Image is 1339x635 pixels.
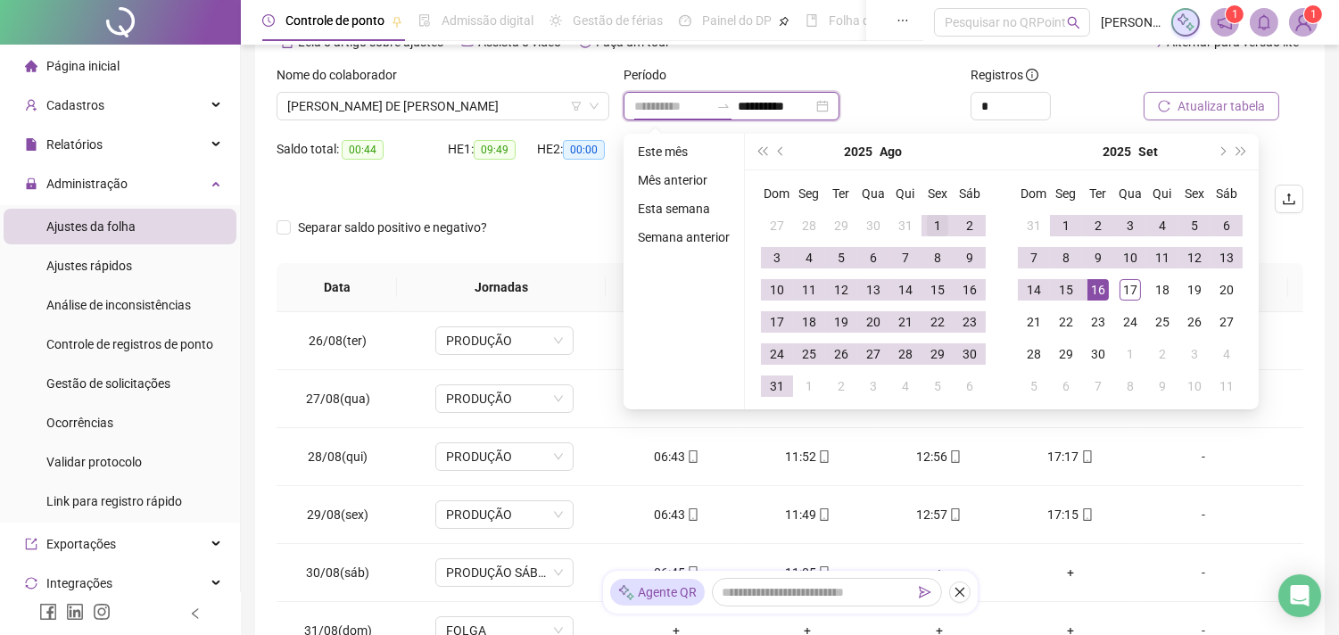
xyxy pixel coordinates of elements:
[922,306,954,338] td: 2025-08-22
[752,134,772,169] button: super-prev-year
[25,138,37,151] span: file
[1146,274,1178,306] td: 2025-09-18
[1055,279,1077,301] div: 15
[954,306,986,338] td: 2025-08-23
[954,177,986,210] th: Sáb
[1019,447,1121,466] div: 17:17
[1178,338,1211,370] td: 2025-10-03
[1050,242,1082,274] td: 2025-09-08
[631,198,737,219] li: Esta semana
[46,537,116,551] span: Exportações
[1087,279,1109,301] div: 16
[761,210,793,242] td: 2025-07-27
[1120,311,1141,333] div: 24
[474,140,516,160] span: 09:49
[959,247,980,268] div: 9
[1310,8,1317,21] span: 1
[610,579,705,606] div: Agente QR
[617,583,635,602] img: sparkle-icon.fc2bf0ac1784a2077858766a79e2daf3.svg
[1216,279,1237,301] div: 20
[1050,338,1082,370] td: 2025-09-29
[766,375,788,397] div: 31
[1290,9,1317,36] img: 62733
[1216,343,1237,365] div: 4
[831,375,852,397] div: 2
[685,450,699,463] span: mobile
[1082,210,1114,242] td: 2025-09-02
[816,566,831,579] span: mobile
[845,134,873,169] button: year panel
[1050,306,1082,338] td: 2025-09-22
[927,311,948,333] div: 22
[761,242,793,274] td: 2025-08-03
[1114,210,1146,242] td: 2025-09-03
[448,139,537,160] div: HE 1:
[798,215,820,236] div: 28
[287,93,599,120] span: DAVID GUILBER SILVA DE JESUS
[761,177,793,210] th: Dom
[442,13,533,28] span: Admissão digital
[831,215,852,236] div: 29
[779,16,789,27] span: pushpin
[756,447,859,466] div: 11:52
[1146,338,1178,370] td: 2025-10-02
[1152,343,1173,365] div: 2
[880,134,903,169] button: month panel
[25,577,37,590] span: sync
[825,177,857,210] th: Ter
[1146,177,1178,210] th: Qui
[895,311,916,333] div: 21
[1120,343,1141,365] div: 1
[46,416,113,430] span: Ocorrências
[1211,370,1243,402] td: 2025-10-11
[793,210,825,242] td: 2025-07-28
[889,177,922,210] th: Qui
[959,343,980,365] div: 30
[1152,311,1173,333] div: 25
[816,508,831,521] span: mobile
[306,565,369,580] span: 30/08(sáb)
[1018,177,1050,210] th: Dom
[1278,574,1321,617] div: Open Intercom Messenger
[1158,100,1170,112] span: reload
[1152,247,1173,268] div: 11
[766,279,788,301] div: 10
[702,13,772,28] span: Painel do DP
[446,385,563,412] span: PRODUÇÃO
[825,370,857,402] td: 2025-09-02
[1055,215,1077,236] div: 1
[761,338,793,370] td: 2025-08-24
[857,210,889,242] td: 2025-07-30
[1055,311,1077,333] div: 22
[766,247,788,268] div: 3
[1079,450,1094,463] span: mobile
[1144,92,1279,120] button: Atualizar tabela
[1082,370,1114,402] td: 2025-10-07
[1146,370,1178,402] td: 2025-10-09
[563,140,605,160] span: 00:00
[793,177,825,210] th: Seg
[857,306,889,338] td: 2025-08-20
[573,13,663,28] span: Gestão de férias
[46,177,128,191] span: Administração
[397,263,606,312] th: Jornadas
[857,338,889,370] td: 2025-08-27
[793,242,825,274] td: 2025-08-04
[1079,508,1094,521] span: mobile
[857,177,889,210] th: Qua
[1184,343,1205,365] div: 3
[959,311,980,333] div: 23
[1152,279,1173,301] div: 18
[1184,311,1205,333] div: 26
[1226,5,1244,23] sup: 1
[1114,306,1146,338] td: 2025-09-24
[1178,306,1211,338] td: 2025-09-26
[392,16,402,27] span: pushpin
[589,101,599,111] span: down
[863,215,884,236] div: 30
[1184,247,1205,268] div: 12
[308,449,368,464] span: 28/08(qui)
[889,338,922,370] td: 2025-08-28
[1023,375,1045,397] div: 5
[1114,242,1146,274] td: 2025-09-10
